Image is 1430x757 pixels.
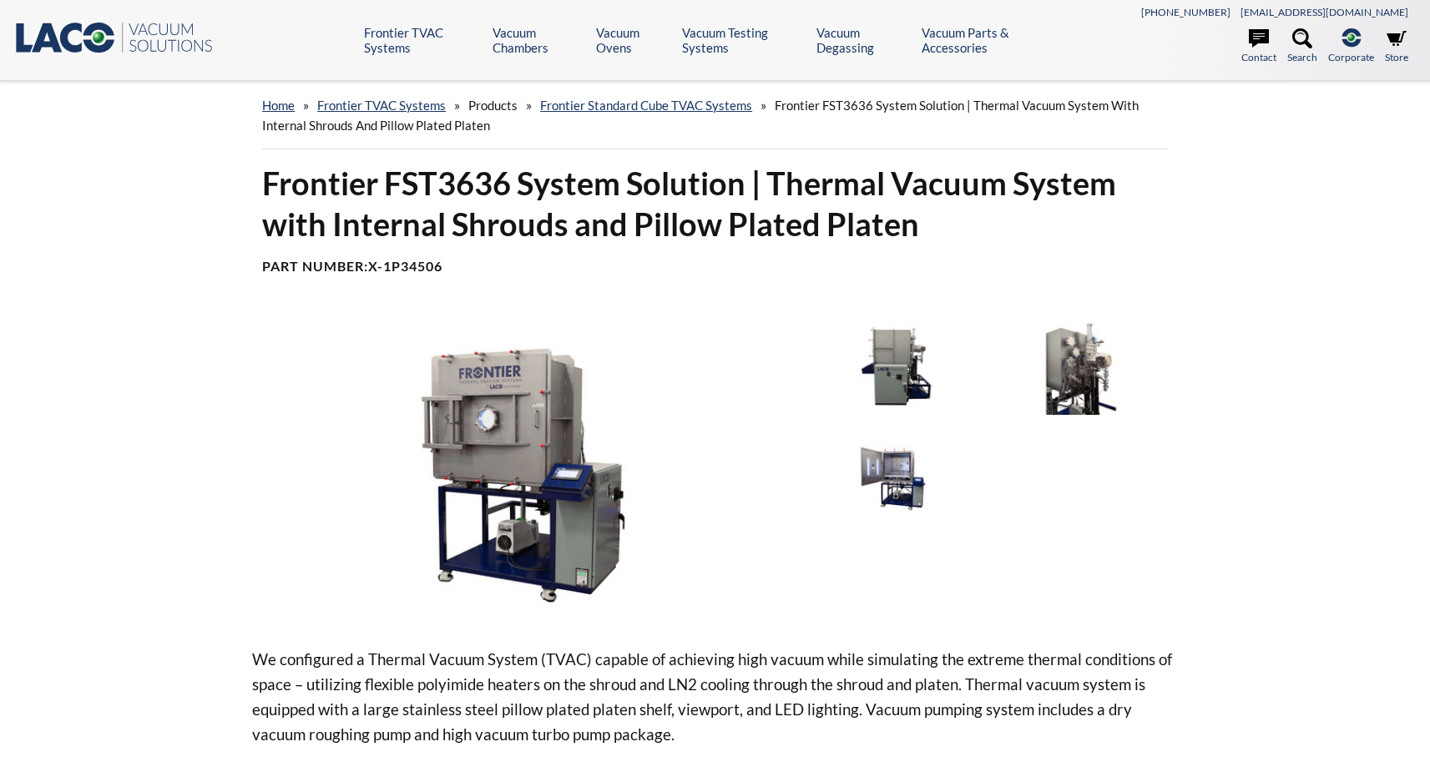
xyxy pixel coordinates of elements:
a: Contact [1241,28,1276,65]
h1: Frontier FST3636 System Solution | Thermal Vacuum System with Internal Shrouds and Pillow Plated ... [262,163,1168,245]
a: Frontier TVAC Systems [364,25,479,55]
a: Store [1385,28,1408,65]
a: Vacuum Ovens [596,25,670,55]
span: Corporate [1328,49,1374,65]
img: Image of front view of vacuum chamber [252,315,794,619]
img: Image showing side view of chamber and electrical box [807,315,984,415]
div: » » » » [262,82,1168,149]
p: We configured a Thermal Vacuum System (TVAC) capable of achieving high vacuum while simulating th... [252,647,1178,747]
h4: Part Number: [262,258,1168,275]
a: Vacuum Parts & Accessories [922,25,1062,55]
a: Vacuum Chambers [493,25,584,55]
span: Products [468,98,518,113]
a: home [262,98,295,113]
a: Frontier Standard Cube TVAC Systems [540,98,752,113]
span: Frontier FST3636 System Solution | Thermal Vacuum System with Internal Shrouds and Pillow Plated ... [262,98,1139,133]
img: Image showing back of vacuum chamber with all ports and LN2 cold finger [993,315,1170,415]
b: X-1P34506 [368,258,442,274]
a: Vacuum Testing Systems [682,25,803,55]
a: [PHONE_NUMBER] [1141,6,1230,18]
img: Image of vacuum chamber door open showing chamber interior and internal lighting [807,423,984,522]
a: Vacuum Degassing [816,25,909,55]
a: Search [1287,28,1317,65]
a: Frontier TVAC Systems [317,98,446,113]
a: [EMAIL_ADDRESS][DOMAIN_NAME] [1241,6,1408,18]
